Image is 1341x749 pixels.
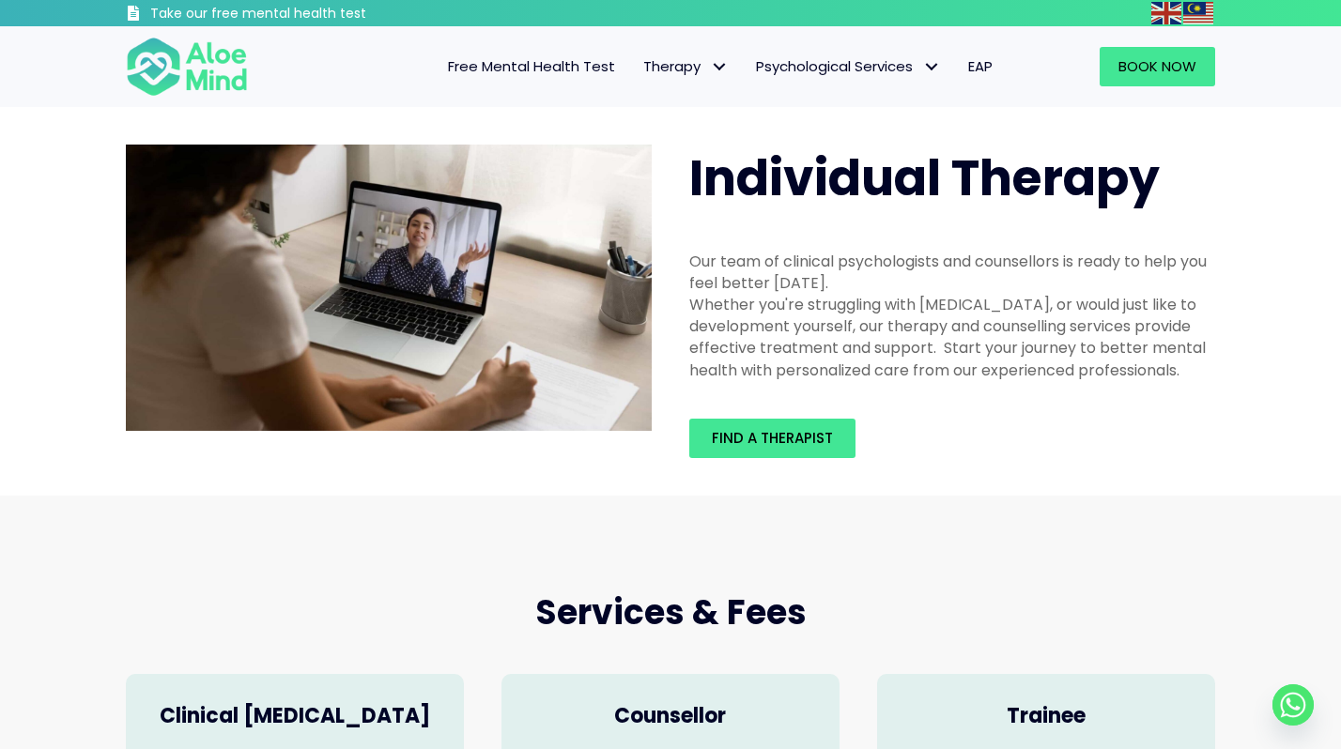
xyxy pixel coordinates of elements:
[689,144,1160,212] span: Individual Therapy
[520,702,821,731] h4: Counsellor
[917,53,945,81] span: Psychological Services: submenu
[1151,2,1183,23] a: English
[689,294,1215,381] div: Whether you're struggling with [MEDICAL_DATA], or would just like to development yourself, our th...
[705,53,732,81] span: Therapy: submenu
[434,47,629,86] a: Free Mental Health Test
[1183,2,1215,23] a: Malay
[272,47,1007,86] nav: Menu
[968,56,993,76] span: EAP
[689,419,855,458] a: Find a therapist
[756,56,940,76] span: Psychological Services
[742,47,954,86] a: Psychological ServicesPsychological Services: submenu
[1118,56,1196,76] span: Book Now
[448,56,615,76] span: Free Mental Health Test
[1272,684,1314,726] a: Whatsapp
[629,47,742,86] a: TherapyTherapy: submenu
[126,145,652,432] img: Therapy online individual
[643,56,728,76] span: Therapy
[1100,47,1215,86] a: Book Now
[145,702,445,731] h4: Clinical [MEDICAL_DATA]
[1151,2,1181,24] img: en
[1183,2,1213,24] img: ms
[150,5,467,23] h3: Take our free mental health test
[689,251,1215,294] div: Our team of clinical psychologists and counsellors is ready to help you feel better [DATE].
[896,702,1196,731] h4: Trainee
[126,36,248,98] img: Aloe mind Logo
[535,588,807,636] span: Services & Fees
[954,47,1007,86] a: EAP
[712,428,833,448] span: Find a therapist
[126,5,467,26] a: Take our free mental health test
